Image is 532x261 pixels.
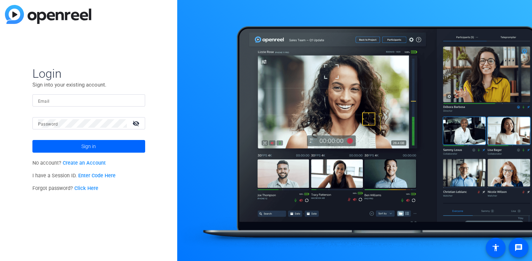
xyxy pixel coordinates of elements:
[38,99,50,104] mat-label: Email
[74,185,98,191] a: Click Here
[128,118,145,128] mat-icon: visibility_off
[32,173,116,179] span: I have a Session ID.
[5,5,91,24] img: blue-gradient.svg
[514,243,523,252] mat-icon: message
[32,160,106,166] span: No account?
[63,160,106,166] a: Create an Account
[32,185,99,191] span: Forgot password?
[32,140,145,153] button: Sign in
[38,122,58,127] mat-label: Password
[32,81,145,89] p: Sign into your existing account.
[81,138,96,155] span: Sign in
[38,96,140,105] input: Enter Email Address
[32,66,145,81] span: Login
[491,243,500,252] mat-icon: accessibility
[78,173,116,179] a: Enter Code Here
